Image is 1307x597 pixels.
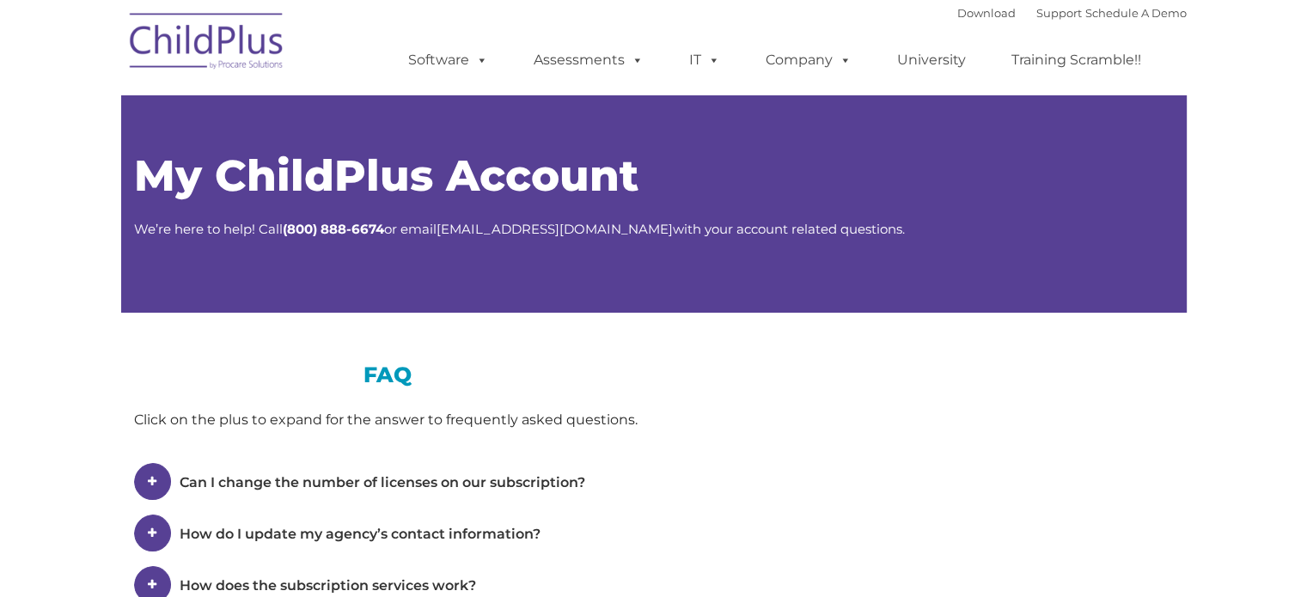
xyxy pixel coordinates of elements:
a: Software [391,43,505,77]
a: Schedule A Demo [1085,6,1187,20]
span: My ChildPlus Account [134,149,638,202]
img: ChildPlus by Procare Solutions [121,1,293,87]
font: | [957,6,1187,20]
a: Training Scramble!! [994,43,1158,77]
strong: 800) 888-6674 [287,221,384,237]
a: IT [672,43,737,77]
span: How do I update my agency’s contact information? [180,526,541,542]
span: We’re here to help! Call or email with your account related questions. [134,221,905,237]
h3: FAQ [134,364,641,386]
div: Click on the plus to expand for the answer to frequently asked questions. [134,407,641,433]
span: How does the subscription services work? [180,577,476,594]
a: University [880,43,983,77]
a: [EMAIL_ADDRESS][DOMAIN_NAME] [437,221,673,237]
span: Can I change the number of licenses on our subscription? [180,474,585,490]
a: Support [1036,6,1082,20]
a: Download [957,6,1016,20]
strong: ( [283,221,287,237]
a: Assessments [516,43,661,77]
a: Company [748,43,869,77]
